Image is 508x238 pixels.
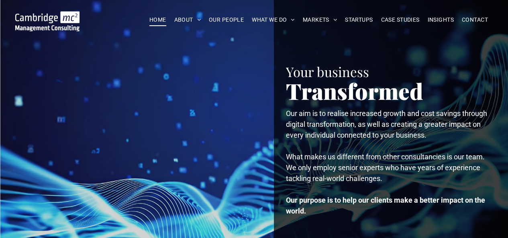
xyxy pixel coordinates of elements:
a: CASE STUDIES [377,14,424,26]
a: WHAT WE DO [248,14,299,26]
a: ABOUT [170,14,205,26]
a: STARTUPS [341,14,377,26]
span: What makes us different from other consultancies is our team. We only employ senior experts who h... [286,153,485,183]
a: MARKETS [299,14,341,26]
a: HOME [145,14,170,26]
a: CONTACT [458,14,492,26]
a: INSIGHTS [424,14,458,26]
span: Transformed [286,76,423,106]
a: OUR PEOPLE [205,14,248,26]
span: Our aim is to realise increased growth and cost savings through digital transformation, as well a... [286,109,487,139]
span: Your business [286,63,369,80]
a: Your Business Transformed | Cambridge Management Consulting [15,12,80,21]
strong: Our purpose is to help our clients make a better impact on the world. [286,196,485,215]
img: Go to Homepage [15,11,80,31]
